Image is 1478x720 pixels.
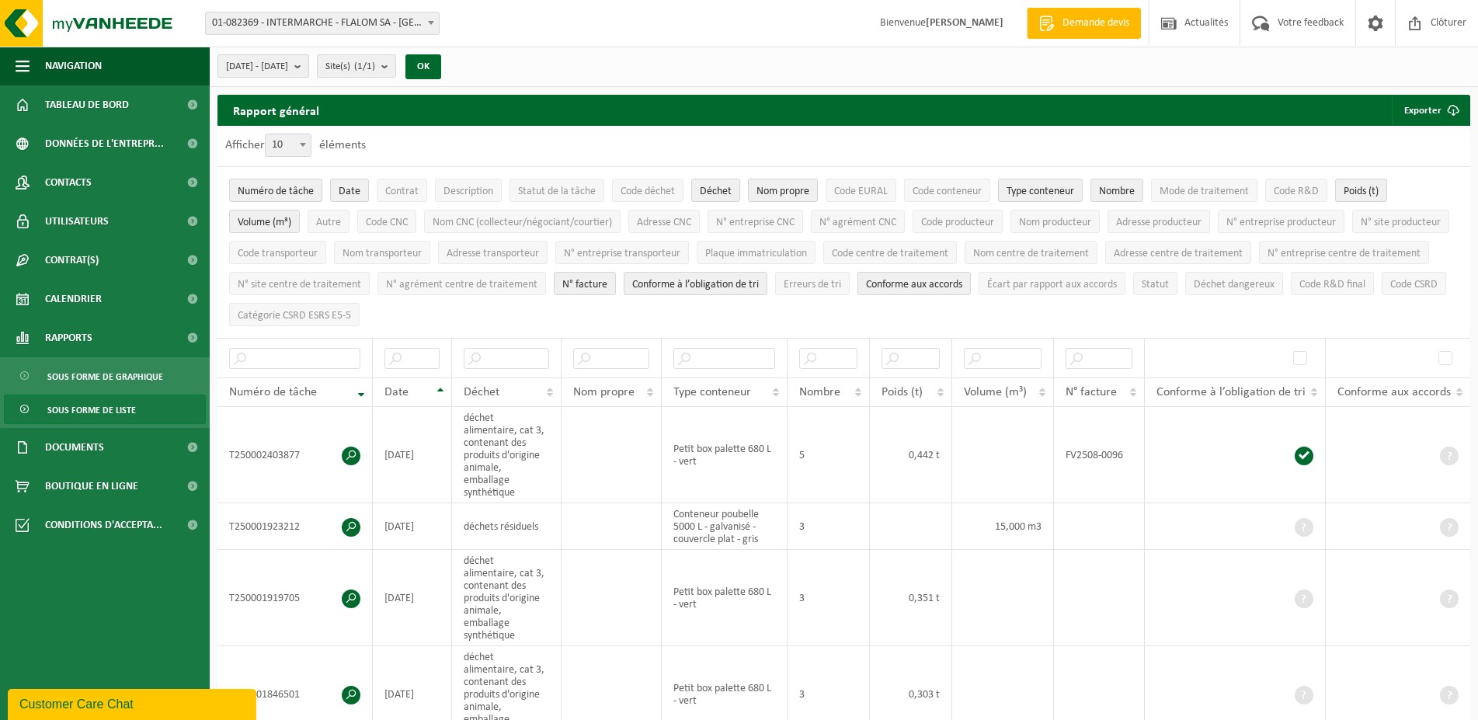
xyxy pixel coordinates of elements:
td: déchets résiduels [452,503,562,550]
td: 0,351 t [870,550,952,646]
button: StatutStatut: Activate to sort [1133,272,1177,295]
span: Nombre [799,386,840,398]
span: Code transporteur [238,248,318,259]
span: Statut [1142,279,1169,290]
span: Plaque immatriculation [705,248,807,259]
td: 0,442 t [870,407,952,503]
label: Afficher éléments [225,139,366,151]
td: déchet alimentaire, cat 3, contenant des produits d'origine animale, emballage synthétique [452,407,562,503]
button: Numéro de tâcheNuméro de tâche: Activate to remove sorting [229,179,322,202]
button: N° entreprise CNCN° entreprise CNC: Activate to sort [708,210,803,233]
td: [DATE] [373,550,452,646]
span: Description [443,186,493,197]
a: Sous forme de graphique [4,361,206,391]
button: Poids (t)Poids (t): Activate to sort [1335,179,1387,202]
button: Code déchetCode déchet: Activate to sort [612,179,683,202]
button: Site(s)(1/1) [317,54,396,78]
span: Code CSRD [1390,279,1438,290]
a: Sous forme de liste [4,395,206,424]
button: N° entreprise producteurN° entreprise producteur: Activate to sort [1218,210,1344,233]
button: AutreAutre: Activate to sort [308,210,350,233]
td: 3 [788,550,870,646]
span: Code conteneur [913,186,982,197]
span: [DATE] - [DATE] [226,55,288,78]
button: Conforme à l’obligation de tri : Activate to sort [624,272,767,295]
td: Petit box palette 680 L - vert [662,407,788,503]
span: N° facture [1066,386,1117,398]
strong: [PERSON_NAME] [926,17,1003,29]
a: Demande devis [1027,8,1141,39]
span: N° site producteur [1361,217,1441,228]
span: Catégorie CSRD ESRS E5-5 [238,310,351,322]
button: OK [405,54,441,79]
span: Code déchet [621,186,675,197]
span: Conforme aux accords [1337,386,1451,398]
span: Rapports [45,318,92,357]
span: Code CNC [366,217,408,228]
span: Écart par rapport aux accords [987,279,1117,290]
button: Code transporteurCode transporteur: Activate to sort [229,241,326,264]
span: 10 [265,134,311,157]
span: Poids (t) [882,386,923,398]
span: Volume (m³) [964,386,1027,398]
td: T250001923212 [217,503,373,550]
span: Nom propre [573,386,635,398]
td: déchet alimentaire, cat 3, contenant des produits d'origine animale, emballage synthétique [452,550,562,646]
span: Calendrier [45,280,102,318]
span: Nombre [1099,186,1135,197]
span: Utilisateurs [45,202,109,241]
button: Nom producteurNom producteur: Activate to sort [1010,210,1100,233]
span: Données de l'entrepr... [45,124,164,163]
button: Statut de la tâcheStatut de la tâche: Activate to sort [509,179,604,202]
span: Conforme à l’obligation de tri [632,279,759,290]
td: T250002403877 [217,407,373,503]
span: Nom propre [756,186,809,197]
button: N° entreprise transporteurN° entreprise transporteur: Activate to sort [555,241,689,264]
button: NombreNombre: Activate to sort [1090,179,1143,202]
span: Site(s) [325,55,375,78]
span: Type conteneur [1007,186,1074,197]
button: N° agrément centre de traitementN° agrément centre de traitement: Activate to sort [377,272,546,295]
td: FV2508-0096 [1054,407,1145,503]
span: Code producteur [921,217,994,228]
span: N° agrément CNC [819,217,896,228]
button: N° factureN° facture: Activate to sort [554,272,616,295]
td: 15,000 m3 [952,503,1054,550]
td: [DATE] [373,503,452,550]
button: ContratContrat: Activate to sort [377,179,427,202]
span: Sous forme de liste [47,395,136,425]
button: Erreurs de triErreurs de tri: Activate to sort [775,272,850,295]
button: Mode de traitementMode de traitement: Activate to sort [1151,179,1257,202]
span: Nom transporteur [343,248,422,259]
button: Nom transporteurNom transporteur: Activate to sort [334,241,430,264]
span: Code R&D [1274,186,1319,197]
td: 5 [788,407,870,503]
span: Conditions d'accepta... [45,506,162,544]
button: Nom propreNom propre: Activate to sort [748,179,818,202]
button: DateDate: Activate to sort [330,179,369,202]
button: Code centre de traitementCode centre de traitement: Activate to sort [823,241,957,264]
span: Documents [45,428,104,467]
button: N° entreprise centre de traitementN° entreprise centre de traitement: Activate to sort [1259,241,1429,264]
button: N° site centre de traitementN° site centre de traitement: Activate to sort [229,272,370,295]
span: Numéro de tâche [238,186,314,197]
button: N° agrément CNCN° agrément CNC: Activate to sort [811,210,905,233]
span: Code EURAL [834,186,888,197]
span: Autre [316,217,341,228]
button: DescriptionDescription: Activate to sort [435,179,502,202]
span: Nom centre de traitement [973,248,1089,259]
span: Date [384,386,409,398]
span: Mode de traitement [1160,186,1249,197]
span: 01-082369 - INTERMARCHE - FLALOM SA - LOMME [206,12,439,34]
span: Code R&D final [1299,279,1365,290]
span: Adresse producteur [1116,217,1202,228]
span: N° entreprise producteur [1226,217,1336,228]
td: T250001919705 [217,550,373,646]
button: Code producteurCode producteur: Activate to sort [913,210,1003,233]
span: N° entreprise transporteur [564,248,680,259]
span: Nom CNC (collecteur/négociant/courtier) [433,217,612,228]
span: Déchet dangereux [1194,279,1275,290]
span: Type conteneur [673,386,751,398]
button: Déchet dangereux : Activate to sort [1185,272,1283,295]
